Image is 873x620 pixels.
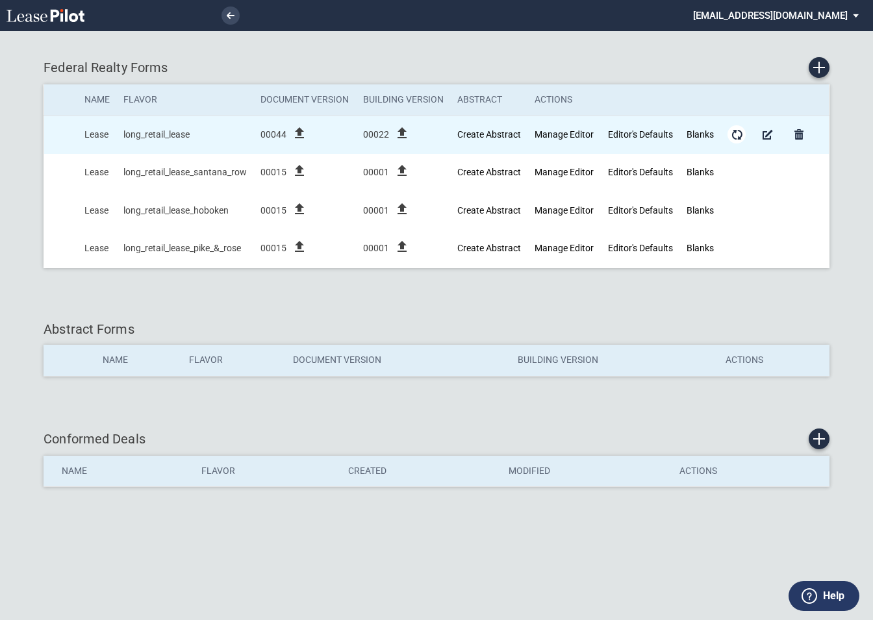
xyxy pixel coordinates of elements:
md-icon: Form Updates [729,127,744,142]
a: Blanks [687,243,714,253]
i: file_upload [394,125,410,141]
a: Blanks [687,167,714,177]
label: file_upload [394,132,410,143]
i: file_upload [292,163,307,179]
div: Conformed Deals [44,428,829,449]
label: file_upload [292,246,307,256]
a: Blanks [687,205,714,216]
th: Document Version [251,84,353,116]
a: Editor's Defaults [608,167,673,177]
i: file_upload [292,239,307,254]
th: Modified [500,456,670,487]
i: file_upload [394,163,410,179]
th: Name [94,345,179,376]
a: Editor's Defaults [608,243,673,253]
th: Flavor [114,84,252,116]
i: file_upload [394,201,410,217]
a: Create new conformed deal [809,428,829,449]
md-icon: Manage Form [760,127,776,142]
label: file_upload [394,246,410,256]
tr: Created At: 2025-10-01T06:08:08-04:00; Updated At: 2025-10-01T06:17:22-04:00 [44,116,829,154]
td: long_retail_lease_hoboken [114,192,252,230]
tr: Created At: 2025-09-08T12:25:45-04:00; Updated At: 2025-09-25T15:12:08-04:00 [44,192,829,230]
th: Actions [670,456,829,487]
th: Flavor [180,345,285,376]
md-icon: Delete Form [791,127,807,142]
span: 00015 [260,166,286,179]
span: 00001 [363,166,389,179]
a: Editor's Defaults [608,205,673,216]
td: long_retail_lease_pike_&_rose [114,230,252,268]
td: Lease [75,230,114,268]
th: Building Version [509,345,716,376]
a: Create new Abstract [457,129,521,140]
tr: Created At: 2025-09-08T12:46:47-04:00; Updated At: 2025-09-25T15:06:51-04:00 [44,154,829,192]
span: 00015 [260,242,286,255]
label: Help [823,588,844,604]
button: Help [789,581,859,611]
i: file_upload [394,239,410,254]
a: Manage Editor [535,205,594,216]
span: 00001 [363,242,389,255]
th: Name [75,84,114,116]
tr: Created At: 2025-09-08T14:26:14-04:00; Updated At: 2025-09-25T15:13:52-04:00 [44,230,829,268]
div: Abstract Forms [44,320,829,338]
td: long_retail_lease [114,116,252,154]
a: Manage Editor [535,243,594,253]
i: file_upload [292,125,307,141]
i: file_upload [292,201,307,217]
a: Manage Form [759,125,777,143]
label: file_upload [292,132,307,143]
span: 00044 [260,129,286,142]
span: 00022 [363,129,389,142]
th: Created [339,456,500,487]
td: long_retail_lease_santana_row [114,154,252,192]
a: Form Updates [727,125,746,143]
a: Manage Editor [535,129,594,140]
label: file_upload [394,170,410,180]
span: 00001 [363,205,389,217]
th: Actions [525,84,598,116]
a: Create new Abstract [457,205,521,216]
td: Lease [75,116,114,154]
a: Blanks [687,129,714,140]
th: Actions [716,345,829,376]
a: Manage Editor [535,167,594,177]
span: 00015 [260,205,286,217]
a: Editor's Defaults [608,129,673,140]
a: Create new Abstract [457,243,521,253]
th: Building Version [354,84,448,116]
td: Lease [75,192,114,230]
th: Name [44,456,192,487]
th: Document Version [284,345,509,376]
th: Flavor [192,456,339,487]
label: file_upload [292,170,307,180]
a: Create new Abstract [457,167,521,177]
th: Abstract [448,84,525,116]
label: file_upload [292,208,307,219]
a: Delete Form [790,125,808,143]
a: Create new Form [809,57,829,78]
div: Federal Realty Forms [44,57,829,78]
td: Lease [75,154,114,192]
label: file_upload [394,208,410,219]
